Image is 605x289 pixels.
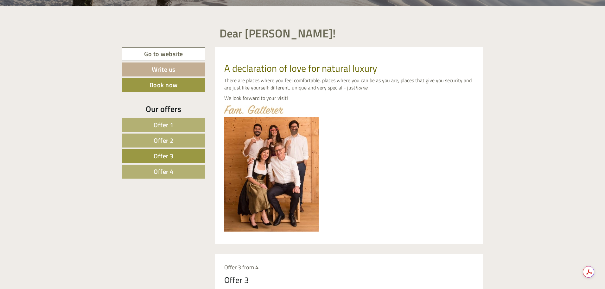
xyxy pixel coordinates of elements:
div: Offer 3 [224,274,249,286]
span: Offer 3 from 4 [224,263,258,272]
span: A declaration of love for natural luxury [224,61,377,76]
p: There are places where you feel comfortable, places where you can be as you are, places that give... [224,77,474,91]
span: Offer 4 [154,167,174,176]
em: home [355,84,367,91]
span: Offer 3 [154,151,174,161]
img: image [224,105,283,114]
a: Book now [122,78,205,92]
a: Go to website [122,47,205,61]
span: Offer 1 [154,120,174,130]
h1: Dear [PERSON_NAME]! [220,27,336,40]
div: Our offers [122,103,205,115]
a: Write us [122,62,205,76]
span: Offer 2 [154,135,174,145]
p: We look forward to your visit! [224,95,474,102]
img: image [224,117,319,232]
